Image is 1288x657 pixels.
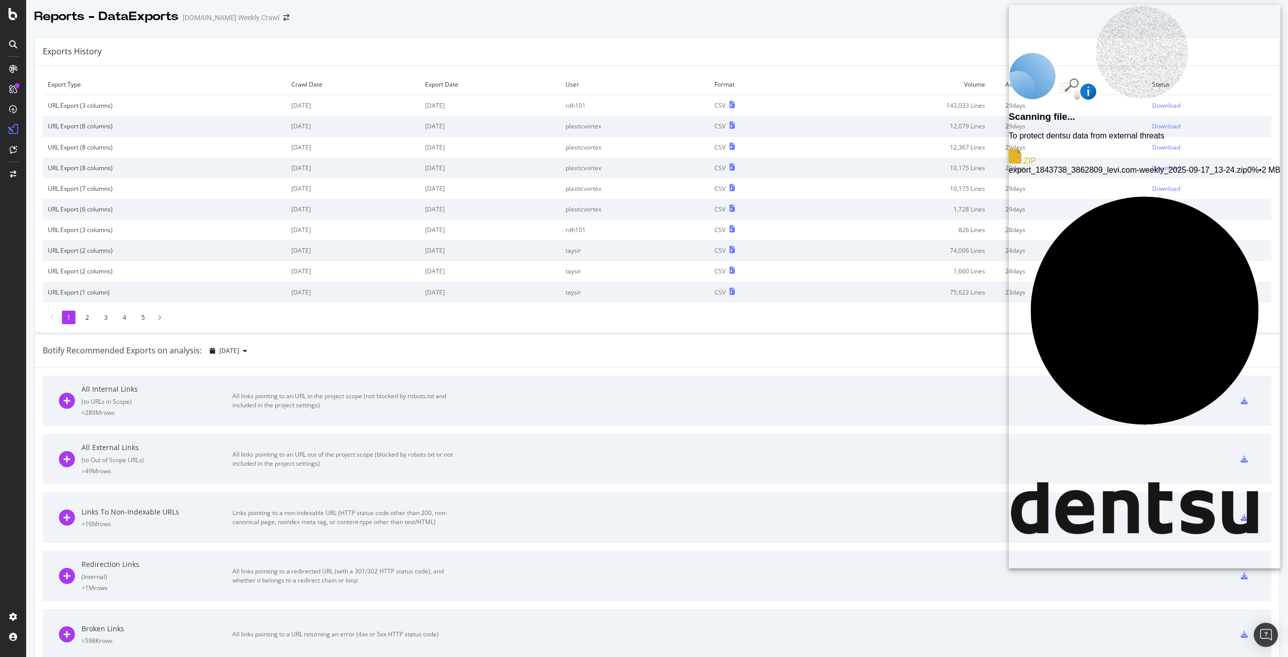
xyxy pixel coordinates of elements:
[99,311,113,324] li: 3
[560,74,709,95] td: User
[420,220,560,240] td: [DATE]
[48,184,281,193] div: URL Export (7 columns)
[48,205,281,213] div: URL Export (6 columns)
[714,246,726,255] div: CSV
[714,143,726,152] div: CSV
[43,46,102,57] div: Exports History
[48,288,281,297] div: URL Export (1 column)
[232,392,459,410] div: All links pointing to an URL in the project scope (not blocked by robots.txt and included in the ...
[809,95,1000,116] td: 143,033 Lines
[82,384,232,394] div: All Internal Links
[82,456,232,464] div: ( to Out of Scope URLs )
[1000,74,1147,95] td: Available for
[420,95,560,116] td: [DATE]
[809,199,1000,220] td: 1,728 Lines
[714,101,726,110] div: CSV
[48,267,281,275] div: URL Export (2 columns)
[82,559,232,569] div: Redirection Links
[1254,623,1278,647] div: Open Intercom Messenger
[420,178,560,199] td: [DATE]
[714,122,726,130] div: CSV
[82,408,232,417] div: = 289M rows
[714,226,726,234] div: CSV
[560,158,709,178] td: plasticvortex
[809,178,1000,199] td: 10,175 Lines
[286,95,420,116] td: [DATE]
[286,199,420,220] td: [DATE]
[714,267,726,275] div: CSV
[82,443,232,453] div: All External Links
[714,184,726,193] div: CSV
[82,507,232,517] div: Links To Non-Indexable URLs
[1241,572,1248,579] div: csv-export
[183,13,279,23] div: [DOMAIN_NAME] Weekly Crawl
[82,624,232,634] div: Broken Links
[420,137,560,158] td: [DATE]
[1000,116,1147,136] td: 29 days
[714,288,726,297] div: CSV
[206,343,251,359] button: [DATE]
[82,583,232,592] div: = 1M rows
[48,122,281,130] div: URL Export (8 columns)
[286,137,420,158] td: [DATE]
[560,95,709,116] td: rdh101
[48,226,281,234] div: URL Export (3 columns)
[1000,178,1147,199] td: 29 days
[1000,199,1147,220] td: 29 days
[232,450,459,468] div: All links pointing to an URL out of the project scope (blocked by robots.txt or not included in t...
[1000,158,1147,178] td: 29 days
[709,74,809,95] td: Format
[809,282,1000,303] td: 75,622 Lines
[82,467,232,475] div: = 49M rows
[560,240,709,261] td: taysir
[82,520,232,528] div: = 16M rows
[1000,220,1147,240] td: 28 days
[1000,137,1147,158] td: 29 days
[286,240,420,261] td: [DATE]
[560,137,709,158] td: plasticvortex
[1000,240,1147,261] td: 24 days
[420,74,560,95] td: Export Date
[560,282,709,303] td: taysir
[809,220,1000,240] td: 826 Lines
[232,567,459,585] div: All links pointing to a redirected URL (with a 301/302 HTTP status code), and whether it belongs ...
[286,158,420,178] td: [DATE]
[48,164,281,172] div: URL Export (8 columns)
[560,199,709,220] td: plasticvortex
[286,220,420,240] td: [DATE]
[34,8,179,25] div: Reports - DataExports
[420,240,560,261] td: [DATE]
[1000,261,1147,281] td: 24 days
[82,397,232,406] div: ( to URLs in Scope )
[43,345,202,356] div: Botify Recommended Exports on analysis:
[560,261,709,281] td: taysir
[809,158,1000,178] td: 10,175 Lines
[80,311,94,324] li: 2
[809,137,1000,158] td: 12,367 Lines
[420,282,560,303] td: [DATE]
[714,164,726,172] div: CSV
[286,74,420,95] td: Crawl Date
[232,508,459,527] div: Links pointing to a non-indexable URL (HTTP status code other than 200, non-canonical page, noind...
[286,261,420,281] td: [DATE]
[420,116,560,136] td: [DATE]
[420,199,560,220] td: [DATE]
[286,178,420,199] td: [DATE]
[1000,282,1147,303] td: 23 days
[43,74,286,95] td: Export Type
[1000,95,1147,116] td: 29 days
[286,116,420,136] td: [DATE]
[560,220,709,240] td: rdh101
[136,311,150,324] li: 5
[283,14,289,21] div: arrow-right-arrow-left
[232,630,459,639] div: All links pointing to a URL returning an error (4xx or 5xx HTTP status code)
[82,572,232,581] div: ( Internal )
[714,205,726,213] div: CSV
[48,246,281,255] div: URL Export (2 columns)
[48,143,281,152] div: URL Export (8 columns)
[420,261,560,281] td: [DATE]
[809,116,1000,136] td: 12,079 Lines
[219,346,239,355] span: 2025 Sep. 11th
[1241,631,1248,638] div: csv-export
[420,158,560,178] td: [DATE]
